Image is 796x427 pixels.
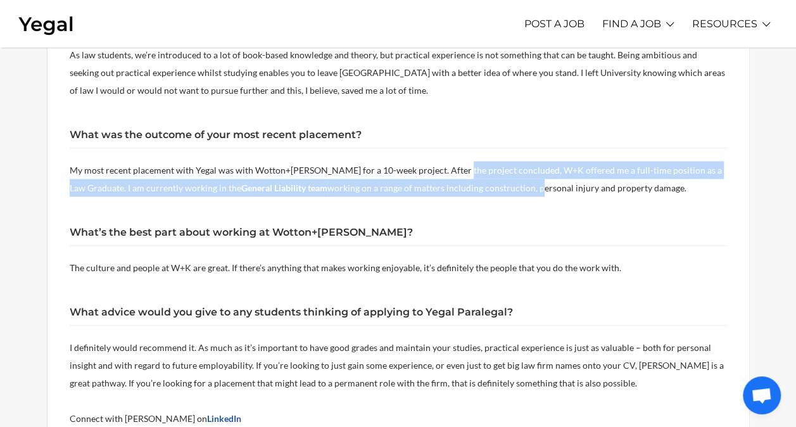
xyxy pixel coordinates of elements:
a: RESOURCES [692,6,757,41]
p: The culture and people at W+K are great. If there’s anything that makes working enjoyable, it’s d... [70,259,727,277]
p: I definitely would recommend it. As much as it’s important to have good grades and maintain your ... [70,339,727,392]
a: POST A JOB [524,6,584,41]
h2: What advice would you give to any students thinking of applying to Yegal Paralegal? [70,307,727,326]
a: Open chat [743,376,781,414]
h2: What was the outcome of your most recent placement? [70,130,727,149]
strong: General Liability team [241,182,327,193]
a: LinkedIn [207,413,241,424]
p: My most recent placement with Yegal was with Wotton+[PERSON_NAME] for a 10-week project. After th... [70,162,727,197]
p: As law students, we’re introduced to a lot of book-based knowledge and theory, but practical expe... [70,46,727,99]
h2: What’s the best part about working at Wotton+[PERSON_NAME]? [70,227,727,246]
a: FIND A JOB [602,6,661,41]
